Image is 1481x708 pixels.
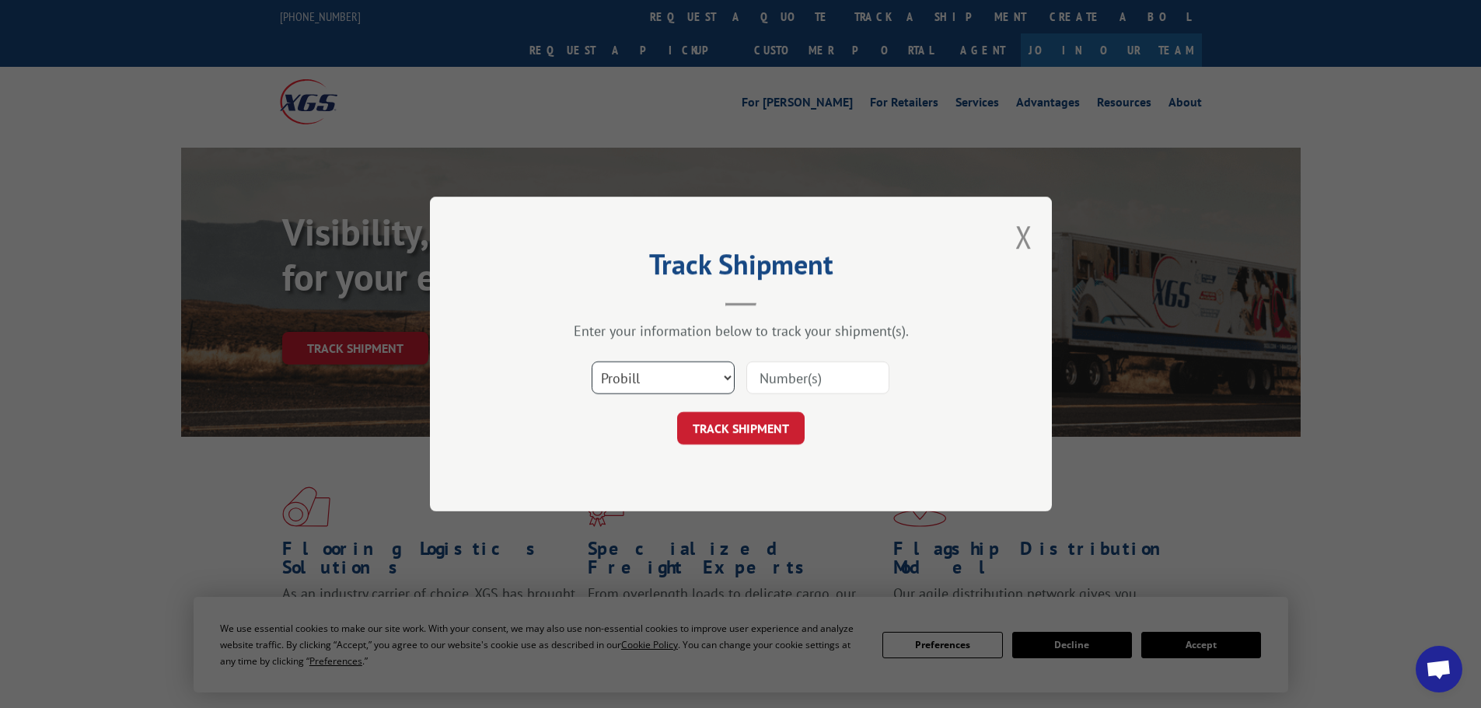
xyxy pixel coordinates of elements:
[508,253,974,283] h2: Track Shipment
[677,412,805,445] button: TRACK SHIPMENT
[746,361,889,394] input: Number(s)
[508,322,974,340] div: Enter your information below to track your shipment(s).
[1015,216,1032,257] button: Close modal
[1416,646,1462,692] div: Open chat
